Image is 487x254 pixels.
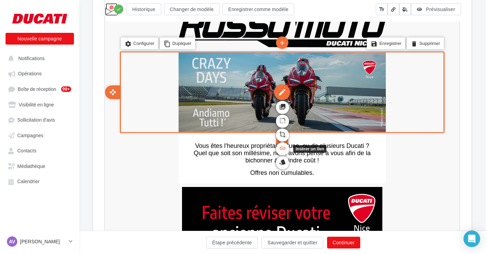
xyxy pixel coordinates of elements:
[4,175,75,187] a: Calendrier
[16,37,53,49] li: Configurer le bloc
[116,7,121,12] i: check
[164,3,220,15] button: Changer de modèle
[4,160,75,172] a: Médiathèque
[174,101,181,112] i: photo_library
[20,238,66,245] p: [PERSON_NAME]
[174,37,181,48] i: add
[262,37,300,49] li: Enregistrer le bloc
[266,38,273,48] i: save
[89,149,266,163] span: Quel que soit son millésime, nous avons pensé à vous afin de la bichonner à moindre coût !
[174,142,181,154] i: link
[17,179,40,185] span: Calendrier
[59,38,66,48] i: content_copy
[17,148,36,154] span: Contacts
[17,117,55,123] span: Sollicitation d'avis
[55,37,90,49] li: Dupliquer le bloc
[426,6,455,12] span: Prévisualiser
[171,142,184,155] a: link
[126,3,161,15] button: Historique
[6,33,74,45] button: Nouvelle campagne
[171,128,184,141] a: crop
[4,52,73,64] button: Notifications
[376,3,388,15] button: text_fields
[327,237,360,248] button: Continuer
[302,37,339,49] li: Supprimer le bloc
[171,101,184,114] a: photo_library
[61,86,71,92] div: 99+
[132,6,203,10] span: L'email ne s'affiche pas correctement ?
[4,83,75,95] a: Boîte de réception99+
[174,156,181,168] i: style
[174,114,181,126] i: rounded_corner
[411,3,461,15] button: Prévisualiser
[18,71,41,77] span: Opérations
[171,114,184,128] a: rounded_corner
[18,55,45,61] span: Notifications
[203,6,222,10] u: Cliquez-ici
[4,144,75,157] a: Contacts
[9,238,15,245] span: AV
[20,38,27,48] i: settings
[206,237,258,248] button: Étape précédente
[171,156,184,169] a: style
[4,113,75,126] a: Sollicitation d'avis
[145,169,209,176] span: Offres non cumulables.
[19,102,54,107] span: Visibilité en ligne
[114,4,123,14] div: Modifications enregistrées
[306,38,313,48] i: delete
[4,129,75,141] a: Campagnes
[261,237,323,248] button: Sauvegarder et quitter
[6,235,74,248] a: AV [PERSON_NAME]
[4,88,11,95] i: open_with
[18,86,56,92] span: Boîte de réception
[379,6,385,13] i: text_fields
[203,5,222,10] a: Cliquez-ici
[174,128,181,140] i: crop
[464,231,480,247] div: Open Intercom Messenger
[222,3,295,15] button: Enregistrer comme modèle
[4,67,75,79] a: Opérations
[74,14,281,47] img: Logo_Rosso_Moto_2_copie_rogner.png
[90,142,264,149] span: Vous êtes l'heureux propriétaire d'une, ou de plusieurs Ducati ?
[4,98,75,111] a: Visibilité en ligne
[17,132,44,138] span: Campagnes
[17,163,45,169] span: Médiathèque
[171,36,183,48] li: Ajouter un bloc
